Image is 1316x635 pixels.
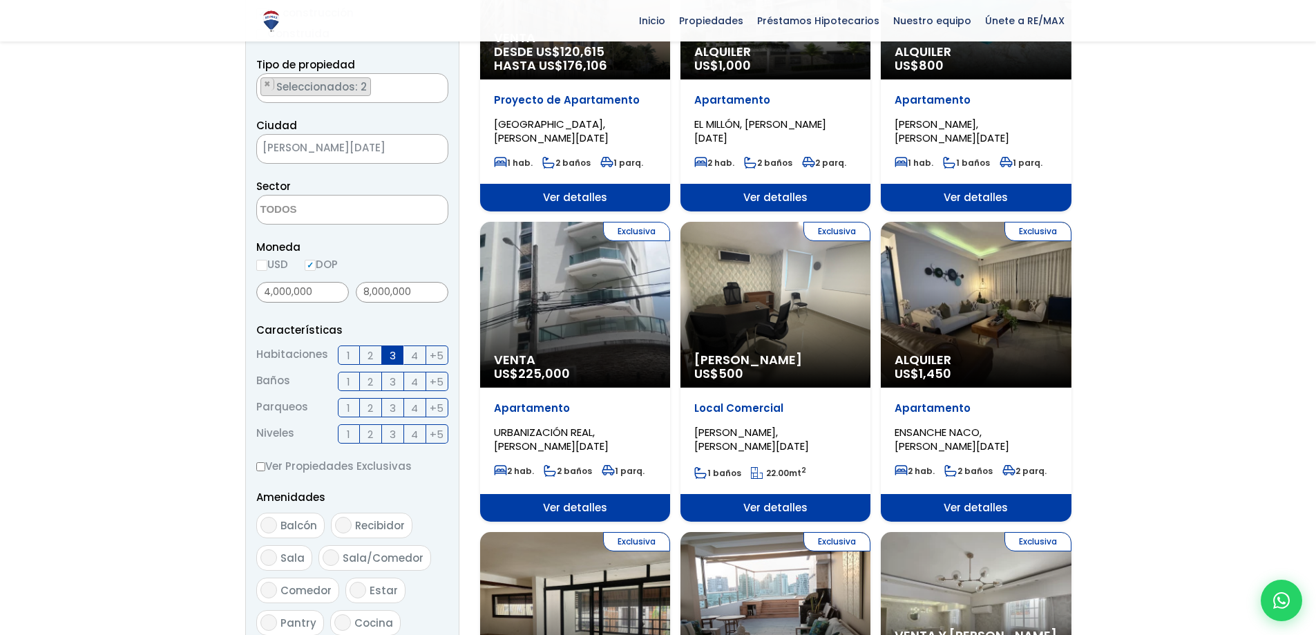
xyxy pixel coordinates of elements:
span: Exclusiva [603,532,670,551]
a: Exclusiva [PERSON_NAME] US$500 Local Comercial [PERSON_NAME], [PERSON_NAME][DATE] 1 baños 22.00mt... [680,222,870,522]
span: × [433,78,440,91]
input: Recibidor [335,517,352,533]
input: Sala [260,549,277,566]
span: Ver detalles [881,494,1071,522]
span: Ver detalles [680,494,870,522]
span: 1 parq. [1000,157,1042,169]
span: 1 [347,399,350,417]
span: Moneda [256,238,448,256]
span: × [264,78,271,91]
img: Logo de REMAX [259,9,283,33]
input: Pantry [260,614,277,631]
p: Características [256,321,448,339]
span: Exclusiva [1004,222,1071,241]
span: +5 [430,373,444,390]
span: US$ [895,57,944,74]
a: Exclusiva Venta US$225,000 Apartamento URBANIZACIÓN REAL, [PERSON_NAME][DATE] 2 hab. 2 baños 1 pa... [480,222,670,522]
span: Tipo de propiedad [256,57,355,72]
span: Sala/Comedor [343,551,423,565]
textarea: Search [257,74,265,104]
span: 2 hab. [494,465,534,477]
span: 800 [919,57,944,74]
span: US$ [694,365,743,382]
span: Propiedades [672,10,750,31]
button: Remove item [261,78,274,91]
span: DESDE US$ [494,45,656,73]
input: Ver Propiedades Exclusivas [256,462,265,471]
span: 1 hab. [494,157,533,169]
span: Exclusiva [603,222,670,241]
span: Ver detalles [881,184,1071,211]
span: +5 [430,426,444,443]
sup: 2 [801,465,806,475]
input: Estar [350,582,366,598]
span: Venta [494,353,656,367]
span: Recibidor [355,518,405,533]
span: Alquiler [895,45,1057,59]
span: 4 [411,399,418,417]
span: 4 [411,347,418,364]
span: Sector [256,179,291,193]
p: Proyecto de Apartamento [494,93,656,107]
a: Exclusiva Alquiler US$1,450 Apartamento ENSANCHE NACO, [PERSON_NAME][DATE] 2 hab. 2 baños 2 parq.... [881,222,1071,522]
p: Apartamento [694,93,857,107]
span: 500 [718,365,743,382]
span: 1 parq. [600,157,643,169]
span: 1 hab. [895,157,933,169]
span: 2 baños [542,157,591,169]
span: 3 [390,347,396,364]
label: DOP [305,256,338,273]
span: Seleccionados: 2 [275,79,370,94]
span: SANTO DOMINGO OESTE [256,134,448,164]
span: Habitaciones [256,345,328,365]
button: Remove all items [413,138,434,160]
span: +5 [430,347,444,364]
p: Apartamento [895,93,1057,107]
span: 2 [368,347,373,364]
span: US$ [694,57,751,74]
span: Únete a RE/MAX [978,10,1071,31]
span: Préstamos Hipotecarios [750,10,886,31]
span: EL MILLÓN, [PERSON_NAME][DATE] [694,117,826,145]
span: 1 [347,347,350,364]
span: Niveles [256,424,294,444]
input: Cocina [334,614,351,631]
span: [PERSON_NAME], [PERSON_NAME][DATE] [694,425,809,453]
span: Ver detalles [480,494,670,522]
span: mt [751,467,806,479]
input: Comedor [260,582,277,598]
span: 2 baños [944,465,993,477]
input: Balcón [260,517,277,533]
span: Cocina [354,616,393,630]
span: 4 [411,373,418,390]
span: Exclusiva [803,222,870,241]
span: 2 baños [544,465,592,477]
span: × [427,143,434,155]
textarea: Search [257,196,391,225]
span: US$ [895,365,951,382]
span: 2 [368,399,373,417]
span: 22.00 [766,467,789,479]
span: 1 parq. [602,465,645,477]
li: APARTAMENTO [260,77,371,96]
span: [PERSON_NAME] [694,353,857,367]
span: 1 baños [694,467,741,479]
span: Exclusiva [1004,532,1071,551]
span: Inicio [632,10,672,31]
p: Apartamento [895,401,1057,415]
span: [PERSON_NAME], [PERSON_NAME][DATE] [895,117,1009,145]
span: URBANIZACIÓN REAL, [PERSON_NAME][DATE] [494,425,609,453]
span: Sala [280,551,305,565]
span: Alquiler [895,353,1057,367]
span: Pantry [280,616,316,630]
span: 120,615 [560,43,604,60]
span: 2 hab. [895,465,935,477]
span: 4 [411,426,418,443]
span: 2 parq. [802,157,846,169]
span: 3 [390,399,396,417]
p: Local Comercial [694,401,857,415]
span: 1 baños [943,157,990,169]
p: Apartamento [494,401,656,415]
span: 1 [347,426,350,443]
span: 3 [390,426,396,443]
